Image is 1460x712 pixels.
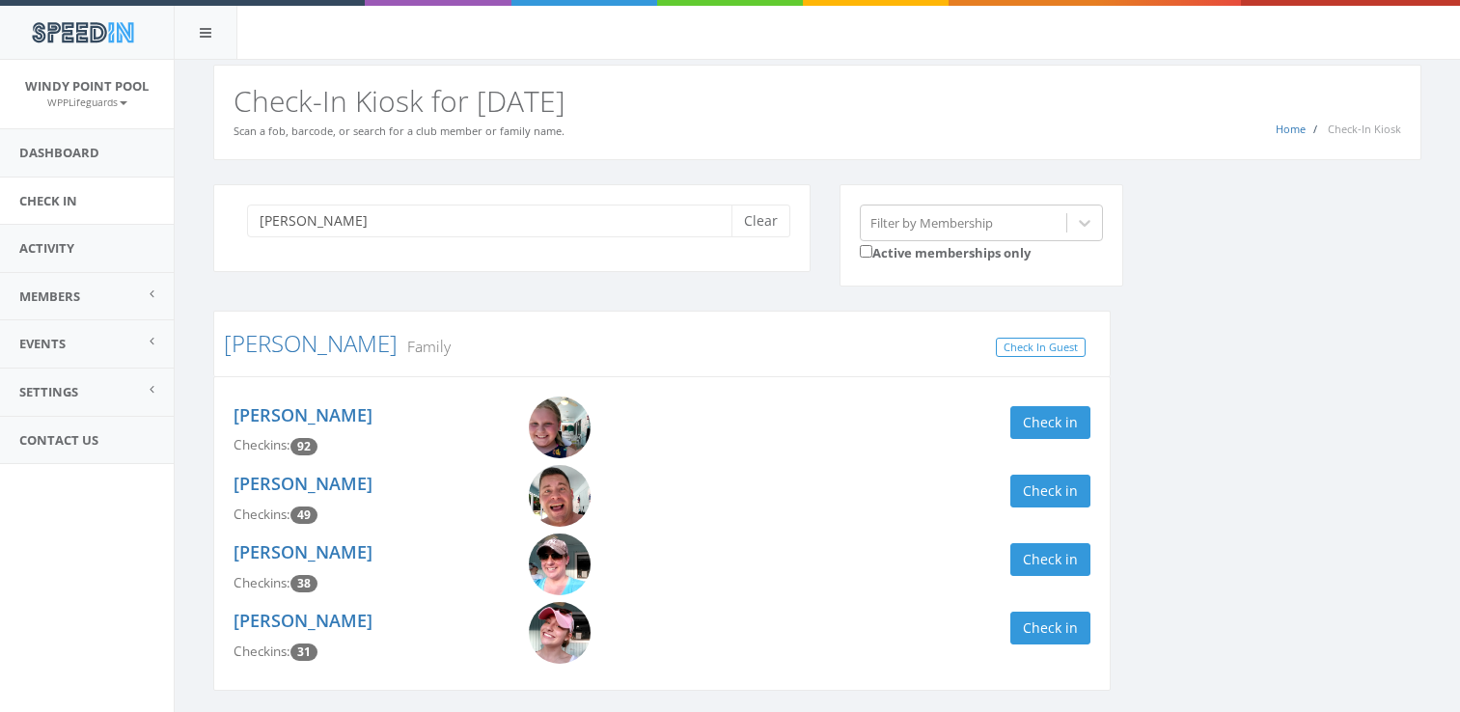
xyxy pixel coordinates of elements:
img: Emma_Brumbaugh.png [529,397,591,458]
a: WPPLifeguards [47,93,127,110]
span: Checkins: [234,574,290,591]
label: Active memberships only [860,241,1031,262]
small: Family [398,336,451,357]
a: Check In Guest [996,338,1086,358]
span: Contact Us [19,431,98,449]
button: Check in [1010,475,1090,507]
input: Search a name to check in [247,205,746,237]
span: Checkin count [290,644,317,661]
a: [PERSON_NAME] [224,327,398,359]
span: Checkin count [290,575,317,592]
span: Checkins: [234,506,290,523]
button: Check in [1010,612,1090,644]
a: [PERSON_NAME] [234,472,372,495]
a: [PERSON_NAME] [234,540,372,563]
div: Filter by Membership [870,213,993,232]
button: Clear [731,205,790,237]
span: Windy Point Pool [25,77,149,95]
span: Checkins: [234,643,290,660]
input: Active memberships only [860,245,872,258]
h2: Check-In Kiosk for [DATE] [234,85,1401,117]
span: Members [19,288,80,305]
button: Check in [1010,406,1090,439]
img: Hannah_Brumbaugh.png [529,602,591,664]
small: Scan a fob, barcode, or search for a club member or family name. [234,123,565,138]
span: Checkins: [234,436,290,453]
span: Settings [19,383,78,400]
img: Ben_Brumbaugh.png [529,465,591,527]
a: [PERSON_NAME] [234,403,372,426]
span: Checkin count [290,438,317,455]
span: Checkin count [290,507,317,524]
small: WPPLifeguards [47,96,127,109]
a: [PERSON_NAME] [234,609,372,632]
button: Check in [1010,543,1090,576]
span: Events [19,335,66,352]
a: Home [1276,122,1306,136]
span: Check-In Kiosk [1328,122,1401,136]
img: speedin_logo.png [22,14,143,50]
img: Tanya_Brumbaugh.png [529,534,591,595]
